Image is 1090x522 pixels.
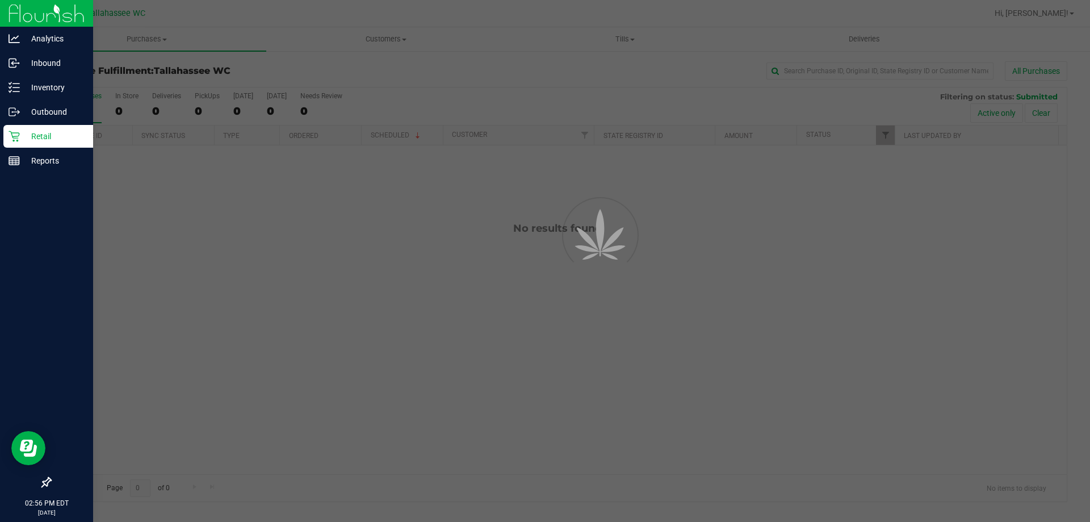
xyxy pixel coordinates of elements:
[5,498,88,508] p: 02:56 PM EDT
[9,33,20,44] inline-svg: Analytics
[9,155,20,166] inline-svg: Reports
[20,56,88,70] p: Inbound
[20,130,88,143] p: Retail
[11,431,45,465] iframe: Resource center
[9,106,20,118] inline-svg: Outbound
[20,32,88,45] p: Analytics
[20,154,88,168] p: Reports
[20,81,88,94] p: Inventory
[20,105,88,119] p: Outbound
[9,82,20,93] inline-svg: Inventory
[9,57,20,69] inline-svg: Inbound
[5,508,88,517] p: [DATE]
[9,131,20,142] inline-svg: Retail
